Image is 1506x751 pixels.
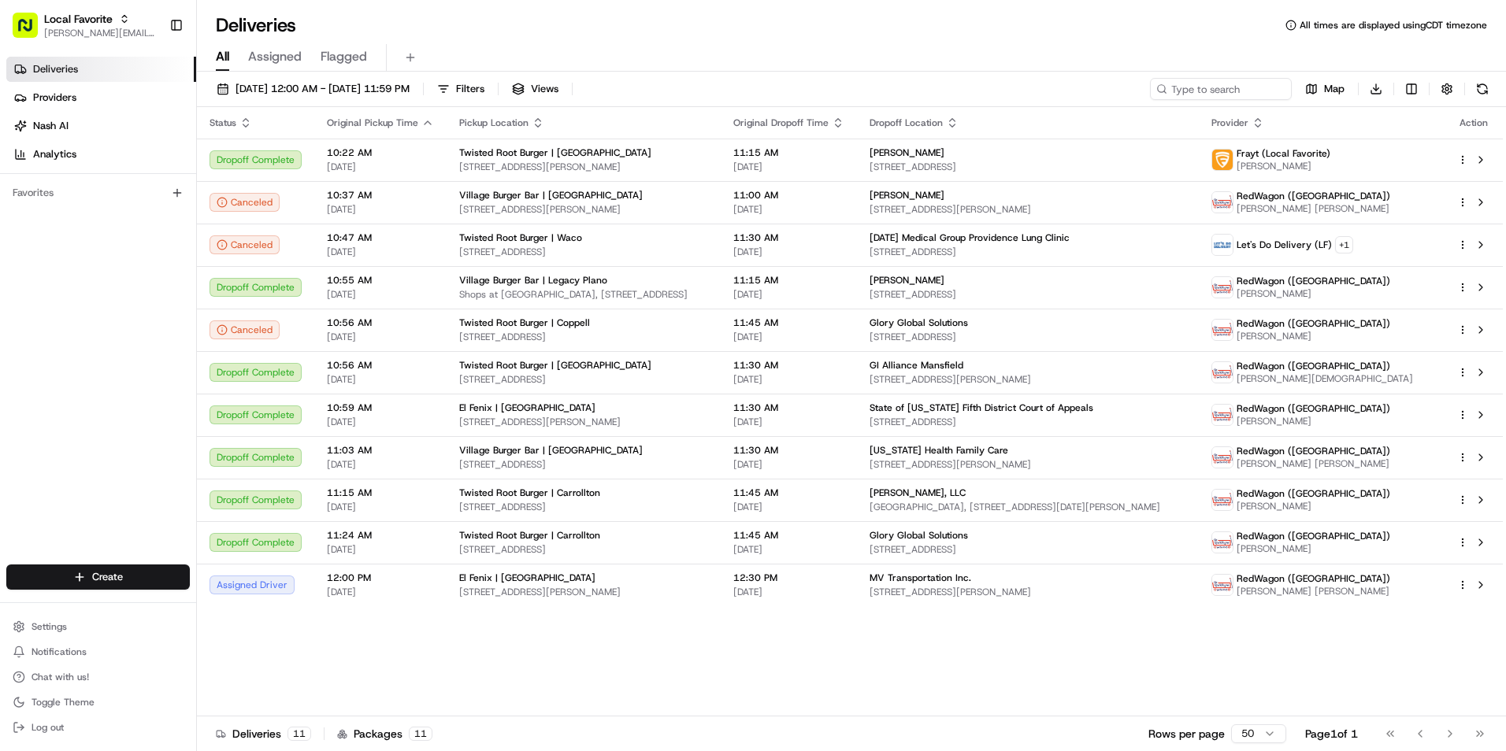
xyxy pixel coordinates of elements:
span: 11:45 AM [733,529,844,542]
span: Glory Global Solutions [870,316,968,329]
button: +1 [1335,236,1353,253]
span: 11:30 AM [733,444,844,457]
span: Frayt (Local Favorite) [1237,147,1330,160]
button: Toggle Theme [6,691,190,713]
span: [DATE] [327,458,434,471]
span: [DATE] [733,373,844,386]
span: Settings [32,620,67,633]
span: RedWagon ([GEOGRAPHIC_DATA]) [1237,190,1390,202]
span: Twisted Root Burger | [GEOGRAPHIC_DATA] [459,359,651,372]
img: time_to_eat_nevada_logo [1212,490,1233,510]
button: Canceled [210,193,280,212]
span: [DATE] [733,586,844,598]
div: Page 1 of 1 [1305,726,1358,742]
a: Analytics [6,142,196,167]
span: GI Alliance Mansfield [870,359,963,372]
img: time_to_eat_nevada_logo [1212,320,1233,340]
span: [PERSON_NAME], LLC [870,486,966,499]
span: [DATE] [733,416,844,428]
span: [DATE] [733,501,844,513]
h1: Deliveries [216,13,296,38]
button: Filters [430,78,491,100]
span: 12:30 PM [733,572,844,584]
span: Shops at [GEOGRAPHIC_DATA], [STREET_ADDRESS] [459,288,708,301]
span: Provider [1211,117,1248,129]
span: [STREET_ADDRESS] [459,501,708,513]
span: [DATE] [733,288,844,301]
span: [STREET_ADDRESS] [870,416,1186,428]
span: Views [531,82,558,96]
span: [STREET_ADDRESS] [870,543,1186,556]
button: Map [1298,78,1352,100]
span: [STREET_ADDRESS] [459,458,708,471]
span: [STREET_ADDRESS] [870,288,1186,301]
button: [PERSON_NAME][EMAIL_ADDRESS][PERSON_NAME][DOMAIN_NAME] [44,27,157,39]
button: Log out [6,716,190,738]
div: Favorites [6,180,190,205]
span: 10:37 AM [327,189,434,202]
span: All [216,47,229,66]
img: time_to_eat_nevada_logo [1212,447,1233,468]
span: [GEOGRAPHIC_DATA], [STREET_ADDRESS][DATE][PERSON_NAME] [870,501,1186,513]
button: Chat with us! [6,666,190,688]
span: [PERSON_NAME] [1237,160,1330,172]
span: Create [92,570,123,584]
span: El Fenix | [GEOGRAPHIC_DATA] [459,401,595,414]
span: Providers [33,91,76,105]
span: [PERSON_NAME] [870,189,944,202]
a: Providers [6,85,196,110]
img: time_to_eat_nevada_logo [1212,532,1233,553]
span: [DATE] [733,203,844,216]
span: 11:03 AM [327,444,434,457]
span: [DATE] [733,458,844,471]
span: Twisted Root Burger | Waco [459,231,582,244]
span: RedWagon ([GEOGRAPHIC_DATA]) [1237,275,1390,287]
div: 11 [409,727,432,741]
span: Local Favorite [44,11,113,27]
span: Let's Do Delivery (LF) [1237,239,1332,251]
span: [STREET_ADDRESS] [870,161,1186,173]
span: Toggle Theme [32,696,95,708]
span: 10:56 AM [327,316,434,329]
span: [STREET_ADDRESS] [459,543,708,556]
span: [STREET_ADDRESS][PERSON_NAME] [459,586,708,598]
span: 10:59 AM [327,401,434,414]
button: Local Favorite[PERSON_NAME][EMAIL_ADDRESS][PERSON_NAME][DOMAIN_NAME] [6,6,163,44]
button: Notifications [6,641,190,663]
span: 11:30 AM [733,231,844,244]
span: [US_STATE] Health Family Care [870,444,1008,457]
span: Log out [32,721,64,734]
img: lets_do_delivery_logo.png [1212,235,1233,255]
span: Twisted Root Burger | Carrollton [459,529,600,542]
span: [DATE] [327,161,434,173]
span: Notifications [32,646,87,658]
button: Canceled [210,320,280,339]
span: RedWagon ([GEOGRAPHIC_DATA]) [1237,530,1390,542]
span: [DATE] Medical Group Providence Lung Clinic [870,231,1070,244]
a: Nash AI [6,113,196,139]
span: [DATE] [327,416,434,428]
div: Action [1457,117,1490,129]
span: [DATE] 12:00 AM - [DATE] 11:59 PM [236,82,410,96]
span: [DATE] [327,246,434,258]
span: 10:55 AM [327,274,434,287]
span: [PERSON_NAME] [870,146,944,159]
span: 11:45 AM [733,316,844,329]
span: [PERSON_NAME] [1237,415,1390,427]
span: RedWagon ([GEOGRAPHIC_DATA]) [1237,572,1390,585]
span: RedWagon ([GEOGRAPHIC_DATA]) [1237,487,1390,500]
span: [STREET_ADDRESS][PERSON_NAME] [870,458,1186,471]
span: [STREET_ADDRESS] [459,373,708,386]
span: RedWagon ([GEOGRAPHIC_DATA]) [1237,360,1390,372]
div: 11 [287,727,311,741]
button: Settings [6,616,190,638]
div: Packages [337,726,432,742]
button: Canceled [210,235,280,254]
p: Rows per page [1148,726,1225,742]
span: [DATE] [327,203,434,216]
span: Village Burger Bar | [GEOGRAPHIC_DATA] [459,444,643,457]
span: State of [US_STATE] Fifth District Court of Appeals [870,401,1093,414]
